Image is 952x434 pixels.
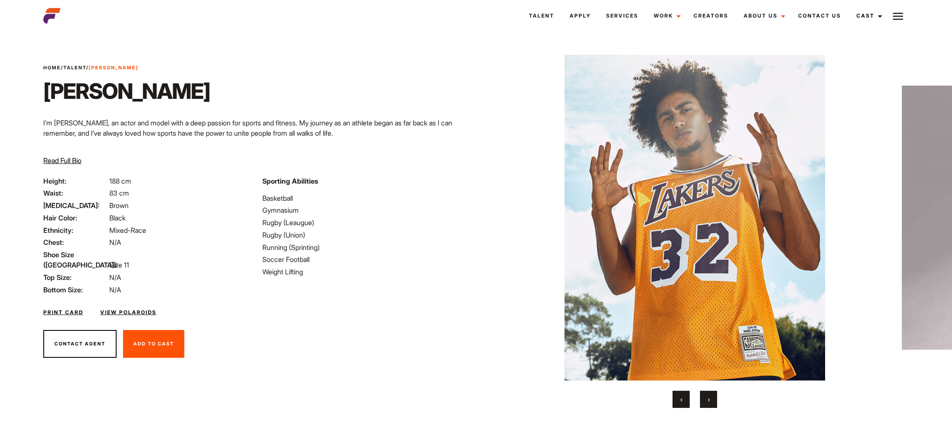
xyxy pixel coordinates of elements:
[43,285,108,295] span: Bottom Size:
[262,254,471,265] li: Soccer Football
[43,188,108,198] span: Waist:
[562,4,598,27] a: Apply
[262,205,471,215] li: Gymnasium
[43,7,60,24] img: cropped-aefm-brand-fav-22-square.png
[496,55,893,380] img: lig
[109,273,121,282] span: N/A
[43,65,61,71] a: Home
[43,237,108,247] span: Chest:
[262,242,471,253] li: Running (Sprinting)
[109,177,131,185] span: 188 cm
[109,214,126,222] span: Black
[123,330,184,358] button: Add To Cast
[109,189,129,197] span: 83 cm
[646,4,686,27] a: Work
[686,4,736,27] a: Creators
[43,200,108,211] span: [MEDICAL_DATA]:
[109,201,129,210] span: Brown
[43,309,83,316] a: Print Card
[849,4,887,27] a: Cast
[100,309,156,316] a: View Polaroids
[262,230,471,240] li: Rugby (Union)
[109,285,121,294] span: N/A
[893,11,903,21] img: Burger icon
[43,272,108,282] span: Top Size:
[43,330,117,358] button: Contact Agent
[63,65,86,71] a: Talent
[262,193,471,203] li: Basketball
[133,341,174,347] span: Add To Cast
[262,267,471,277] li: Weight Lifting
[43,78,210,104] h1: [PERSON_NAME]
[109,226,146,235] span: Mixed-Race
[262,177,318,185] strong: Sporting Abilities
[43,225,108,235] span: Ethnicity:
[680,395,682,404] span: Previous
[598,4,646,27] a: Services
[89,65,138,71] strong: [PERSON_NAME]
[109,238,121,247] span: N/A
[790,4,849,27] a: Contact Us
[521,4,562,27] a: Talent
[43,156,81,165] span: Read Full Bio
[262,217,471,228] li: Rugby (Leaugue)
[43,145,471,176] p: Throughout my career, I’ve had the pleasure of working with a diverse range of clients in the spo...
[109,261,129,269] span: Size 11
[736,4,790,27] a: About Us
[43,250,108,270] span: Shoe Size ([GEOGRAPHIC_DATA]):
[43,64,138,71] span: / /
[43,213,108,223] span: Hair Color:
[43,176,108,186] span: Height:
[43,155,81,166] button: Read Full Bio
[43,118,471,138] p: I’m [PERSON_NAME], an actor and model with a deep passion for sports and fitness. My journey as a...
[708,395,710,404] span: Next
